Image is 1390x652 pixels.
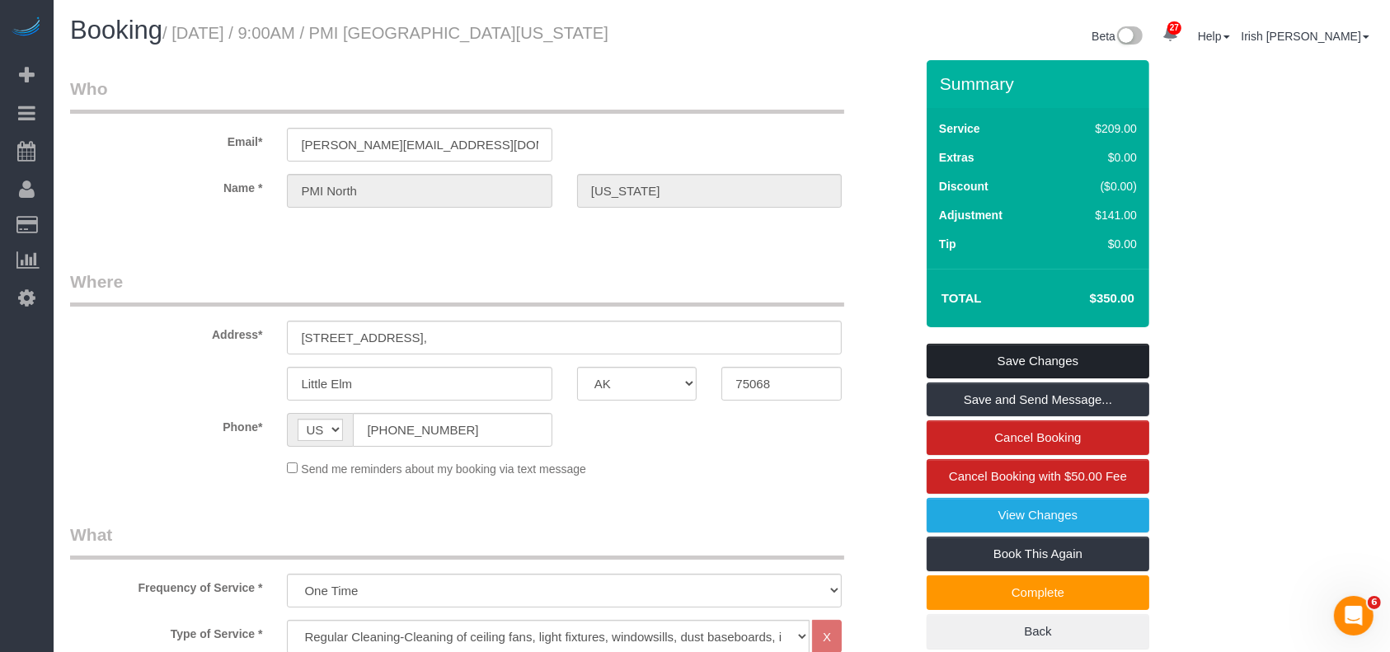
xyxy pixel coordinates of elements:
[70,77,844,114] legend: Who
[58,174,275,196] label: Name *
[1115,26,1143,48] img: New interface
[927,614,1149,649] a: Back
[1198,30,1230,43] a: Help
[1167,21,1181,35] span: 27
[1242,30,1369,43] a: Irish [PERSON_NAME]
[162,24,608,42] small: / [DATE] / 9:00AM / PMI [GEOGRAPHIC_DATA][US_STATE]
[287,174,552,208] input: First Name*
[949,469,1127,483] span: Cancel Booking with $50.00 Fee
[927,459,1149,494] a: Cancel Booking with $50.00 Fee
[940,74,1141,93] h3: Summary
[927,344,1149,378] a: Save Changes
[1368,596,1381,609] span: 6
[1060,236,1137,252] div: $0.00
[58,574,275,596] label: Frequency of Service *
[353,413,552,447] input: Phone*
[1060,207,1137,223] div: $141.00
[1154,16,1186,53] a: 27
[939,236,956,252] label: Tip
[927,498,1149,532] a: View Changes
[58,128,275,150] label: Email*
[939,120,980,137] label: Service
[70,16,162,45] span: Booking
[70,523,844,560] legend: What
[1060,120,1137,137] div: $209.00
[939,178,988,195] label: Discount
[927,382,1149,417] a: Save and Send Message...
[301,462,586,476] span: Send me reminders about my booking via text message
[927,575,1149,610] a: Complete
[287,128,552,162] input: Email*
[939,207,1003,223] label: Adjustment
[577,174,842,208] input: Last Name*
[1040,292,1134,306] h4: $350.00
[58,321,275,343] label: Address*
[58,620,275,642] label: Type of Service *
[942,291,982,305] strong: Total
[10,16,43,40] img: Automaid Logo
[1060,149,1137,166] div: $0.00
[1060,178,1137,195] div: ($0.00)
[721,367,842,401] input: Zip Code*
[939,149,974,166] label: Extras
[287,367,552,401] input: City*
[927,537,1149,571] a: Book This Again
[70,270,844,307] legend: Where
[1092,30,1143,43] a: Beta
[927,420,1149,455] a: Cancel Booking
[58,413,275,435] label: Phone*
[1334,596,1374,636] iframe: Intercom live chat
